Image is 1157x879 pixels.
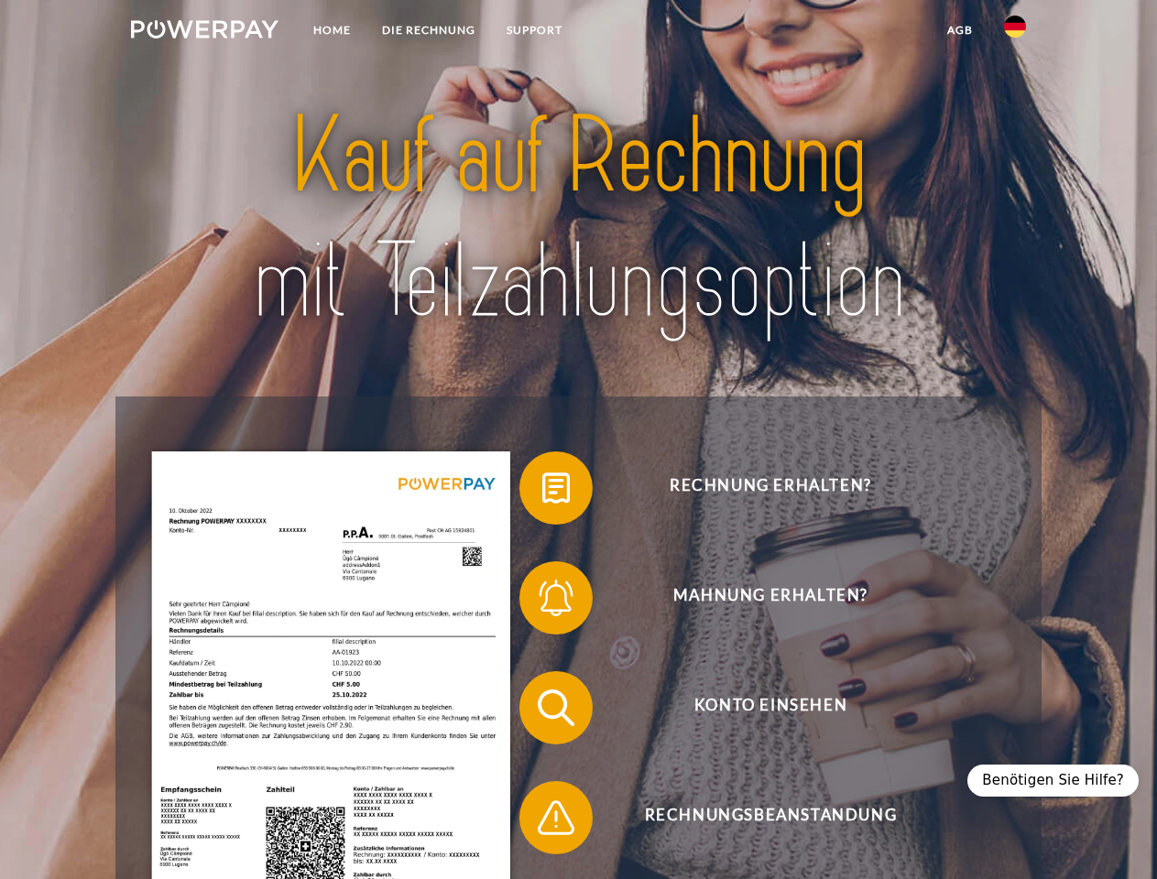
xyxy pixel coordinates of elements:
img: qb_search.svg [533,685,579,731]
img: title-powerpay_de.svg [175,88,982,351]
img: qb_warning.svg [533,795,579,841]
img: de [1004,16,1026,38]
span: Rechnungsbeanstandung [546,781,995,854]
a: Home [298,14,366,47]
button: Rechnungsbeanstandung [519,781,996,854]
a: DIE RECHNUNG [366,14,491,47]
img: logo-powerpay-white.svg [131,20,278,38]
button: Konto einsehen [519,671,996,744]
span: Mahnung erhalten? [546,561,995,635]
span: Rechnung erhalten? [546,451,995,525]
img: qb_bell.svg [533,575,579,621]
a: SUPPORT [491,14,578,47]
button: Rechnung erhalten? [519,451,996,525]
button: Mahnung erhalten? [519,561,996,635]
span: Konto einsehen [546,671,995,744]
a: agb [932,14,988,47]
div: Benötigen Sie Hilfe? [967,765,1139,797]
img: qb_bill.svg [533,465,579,511]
